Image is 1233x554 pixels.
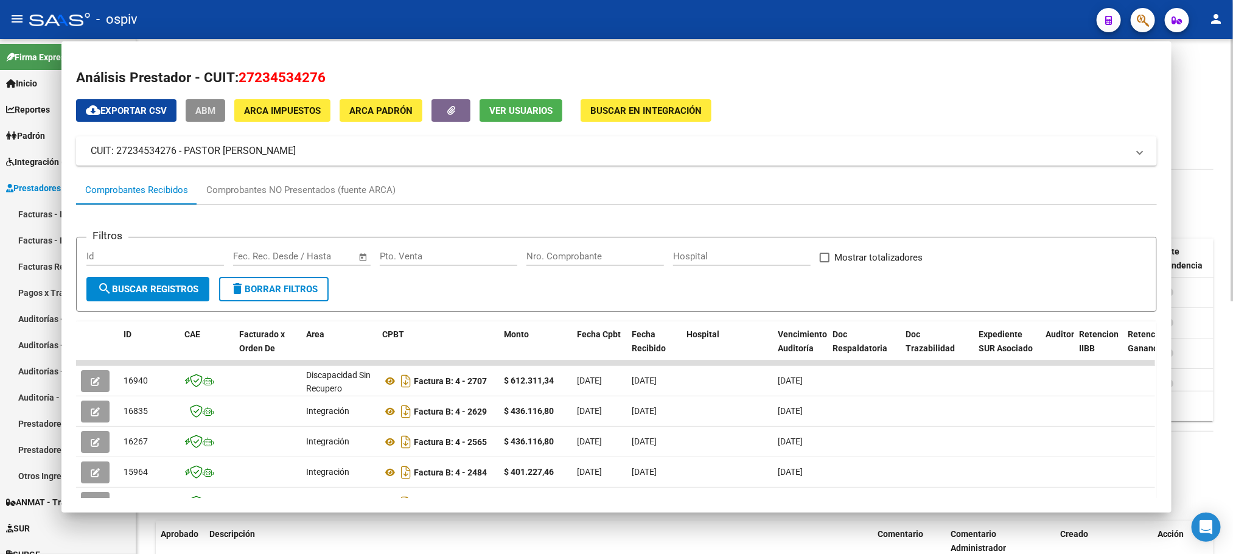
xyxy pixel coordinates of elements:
[76,99,176,122] button: Exportar CSV
[124,376,148,385] span: 16940
[234,99,330,122] button: ARCA Impuestos
[778,406,803,416] span: [DATE]
[180,321,234,375] datatable-header-cell: CAE
[6,129,45,142] span: Padrón
[306,370,371,394] span: Discapacidad Sin Recupero
[414,376,487,386] strong: Factura B: 4 - 2707
[489,105,553,116] span: Ver Usuarios
[504,329,529,339] span: Monto
[124,497,148,507] span: 15852
[878,529,923,539] span: Comentario
[119,321,180,375] datatable-header-cell: ID
[97,284,198,295] span: Buscar Registros
[398,493,414,513] i: Descargar documento
[778,376,803,385] span: [DATE]
[1060,529,1088,539] span: Creado
[1209,12,1223,26] mat-icon: person
[504,497,554,507] strong: $ 104.668,03
[293,251,352,262] input: Fecha fin
[195,105,215,116] span: ABM
[76,68,1156,88] h2: Análisis Prestador - CUIT:
[577,376,602,385] span: [DATE]
[306,406,349,416] span: Integración
[1151,247,1203,270] span: Admite Dependencia
[572,321,627,375] datatable-header-cell: Fecha Cpbt
[124,437,148,446] span: 16267
[1192,513,1221,542] div: Open Intercom Messenger
[974,321,1041,375] datatable-header-cell: Expediente SUR Asociado
[306,437,349,446] span: Integración
[577,497,602,507] span: [DATE]
[632,376,657,385] span: [DATE]
[504,467,554,477] strong: $ 401.227,46
[499,321,572,375] datatable-header-cell: Monto
[340,99,422,122] button: ARCA Padrón
[1147,239,1214,279] datatable-header-cell: Admite Dependencia
[209,529,255,539] span: Descripción
[239,69,326,85] span: 27234534276
[301,321,377,375] datatable-header-cell: Area
[581,99,711,122] button: Buscar en Integración
[828,321,901,375] datatable-header-cell: Doc Respaldatoria
[124,329,131,339] span: ID
[124,406,148,416] span: 16835
[161,529,198,539] span: Aprobado
[233,251,282,262] input: Fecha inicio
[627,321,682,375] datatable-header-cell: Fecha Recibido
[244,105,321,116] span: ARCA Impuestos
[6,77,37,90] span: Inicio
[778,497,803,507] span: [DATE]
[377,321,499,375] datatable-header-cell: CPBT
[76,136,1156,166] mat-expansion-panel-header: CUIT: 27234534276 - PASTOR [PERSON_NAME]
[10,12,24,26] mat-icon: menu
[6,51,69,64] span: Firma Express
[834,250,923,265] span: Mostrar totalizadores
[239,329,285,353] span: Facturado x Orden De
[6,496,102,509] span: ANMAT - Trazabilidad
[398,463,414,482] i: Descargar documento
[833,329,887,353] span: Doc Respaldatoria
[682,321,773,375] datatable-header-cell: Hospital
[480,99,562,122] button: Ver Usuarios
[951,529,1006,553] span: Comentario Administrador
[398,402,414,421] i: Descargar documento
[86,103,100,117] mat-icon: cloud_download
[773,321,828,375] datatable-header-cell: Vencimiento Auditoría
[414,468,487,477] strong: Factura B: 4 - 2484
[306,329,324,339] span: Area
[234,321,301,375] datatable-header-cell: Facturado x Orden De
[1074,321,1123,375] datatable-header-cell: Retencion IIBB
[414,407,487,416] strong: Factura B: 4 - 2629
[906,329,955,353] span: Doc Trazabilidad
[1123,321,1172,375] datatable-header-cell: Retención Ganancias
[778,467,803,477] span: [DATE]
[778,437,803,446] span: [DATE]
[632,497,657,507] span: [DATE]
[86,228,128,244] h3: Filtros
[186,99,225,122] button: ABM
[414,437,487,447] strong: Factura B: 4 - 2565
[1041,321,1074,375] datatable-header-cell: Auditoria
[504,376,554,385] strong: $ 612.311,34
[590,105,702,116] span: Buscar en Integración
[398,432,414,452] i: Descargar documento
[504,437,554,446] strong: $ 436.116,80
[632,467,657,477] span: [DATE]
[577,437,602,446] span: [DATE]
[97,281,112,296] mat-icon: search
[124,467,148,477] span: 15964
[778,329,827,353] span: Vencimiento Auditoría
[356,250,370,264] button: Open calendar
[91,144,1127,158] mat-panel-title: CUIT: 27234534276 - PASTOR [PERSON_NAME]
[6,155,119,169] span: Integración (discapacidad)
[349,105,413,116] span: ARCA Padrón
[6,103,50,116] span: Reportes
[96,6,138,33] span: - ospiv
[901,321,974,375] datatable-header-cell: Doc Trazabilidad
[1079,329,1119,353] span: Retencion IIBB
[6,522,30,535] span: SUR
[85,183,188,197] div: Comprobantes Recibidos
[632,406,657,416] span: [DATE]
[382,329,404,339] span: CPBT
[577,329,621,339] span: Fecha Cpbt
